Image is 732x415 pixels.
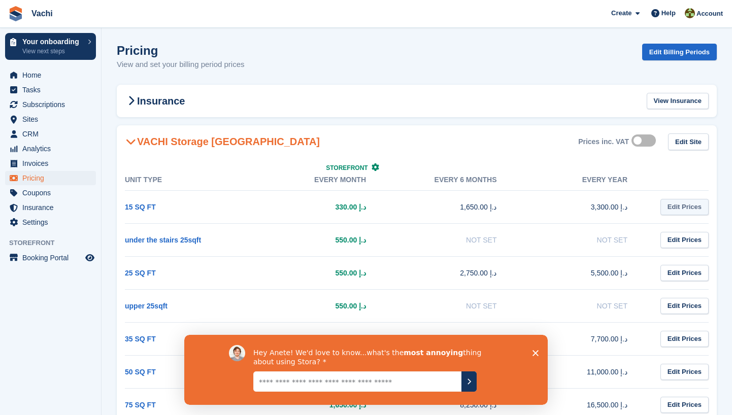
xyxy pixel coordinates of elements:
a: menu [5,186,96,200]
a: menu [5,97,96,112]
a: menu [5,215,96,229]
td: 7,700.00 د.إ [517,322,648,355]
a: Your onboarding View next steps [5,33,96,60]
td: Not Set [386,289,517,322]
a: Edit Prices [660,331,709,348]
a: 15 SQ FT [125,203,156,211]
th: Every year [517,169,648,191]
a: Edit Prices [660,265,709,282]
td: Not Set [517,223,648,256]
span: Insurance [22,200,83,215]
span: Subscriptions [22,97,83,112]
a: View Insurance [647,93,709,110]
span: Settings [22,215,83,229]
h2: Insurance [125,95,185,107]
a: menu [5,251,96,265]
td: 3,850.00 د.إ [386,322,517,355]
a: Edit Prices [660,232,709,249]
h1: Pricing [117,44,245,57]
a: Edit Prices [660,199,709,216]
span: Booking Portal [22,251,83,265]
p: Your onboarding [22,38,83,45]
iframe: Survey by David from Stora [184,335,548,405]
span: CRM [22,127,83,141]
p: View and set your billing period prices [117,59,245,71]
img: Anete Gre [685,8,695,18]
a: menu [5,142,96,156]
a: menu [5,127,96,141]
a: menu [5,156,96,170]
img: stora-icon-8386f47178a22dfd0bd8f6a31ec36ba5ce8667c1dd55bd0f319d3a0aa187defe.svg [8,6,23,21]
td: 5,500.00 د.إ [517,256,648,289]
td: 11,000.00 د.إ [517,355,648,388]
span: Sites [22,112,83,126]
th: Every 6 months [386,169,517,191]
span: Tasks [22,83,83,97]
span: Coupons [22,186,83,200]
td: 1,650.00 د.إ [386,190,517,223]
td: 550.00 د.إ [256,289,387,322]
a: upper 25sqft [125,302,168,310]
a: menu [5,112,96,126]
a: Edit Site [668,133,709,150]
td: 770.00 د.إ [256,322,387,355]
td: 3,300.00 د.إ [517,190,648,223]
a: menu [5,83,96,97]
a: 25 SQ FT [125,269,156,277]
span: Home [22,68,83,82]
span: Storefront [9,238,101,248]
a: menu [5,68,96,82]
a: Preview store [84,252,96,264]
td: 550.00 د.إ [256,223,387,256]
a: 75 SQ FT [125,401,156,409]
a: Edit Billing Periods [642,44,717,60]
td: Not Set [386,223,517,256]
a: menu [5,200,96,215]
a: Vachi [27,5,57,22]
td: Not Set [517,289,648,322]
span: Storefront [326,164,368,171]
a: 35 SQ FT [125,335,156,343]
a: Edit Prices [660,298,709,315]
span: Analytics [22,142,83,156]
a: Edit Prices [660,397,709,413]
a: Edit Prices [660,364,709,381]
td: 330.00 د.إ [256,190,387,223]
div: Prices inc. VAT [578,137,629,146]
a: menu [5,171,96,185]
span: Account [696,9,723,19]
a: under the stairs 25sqft [125,236,201,244]
h2: VACHI Storage [GEOGRAPHIC_DATA] [125,135,320,148]
td: 550.00 د.إ [256,256,387,289]
a: Storefront [326,164,379,171]
span: Pricing [22,171,83,185]
th: Unit Type [125,169,256,191]
span: Invoices [22,156,83,170]
a: 50 SQ FT [125,368,156,376]
td: 2,750.00 د.إ [386,256,517,289]
span: Help [661,8,676,18]
p: View next steps [22,47,83,56]
th: Every month [256,169,387,191]
span: Create [611,8,631,18]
